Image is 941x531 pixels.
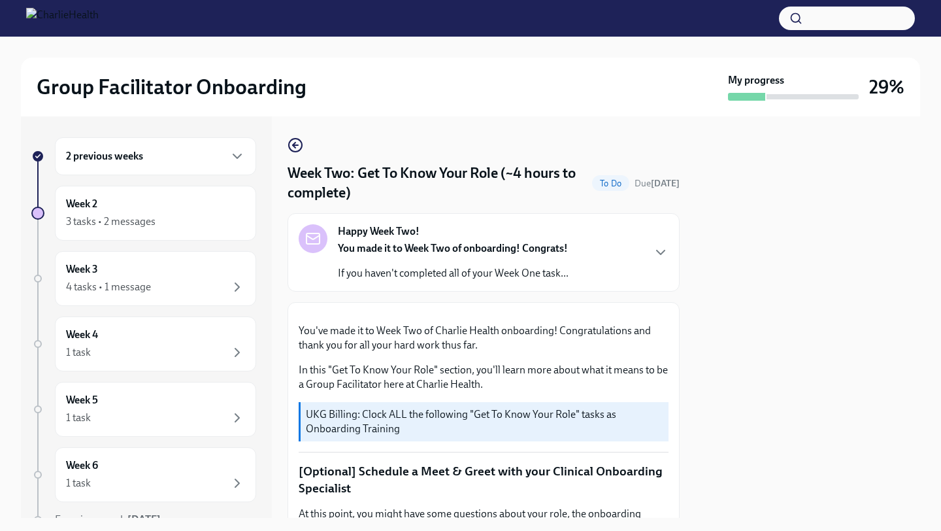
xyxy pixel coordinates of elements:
[26,8,99,29] img: CharlieHealth
[66,458,98,473] h6: Week 6
[31,447,256,502] a: Week 61 task
[338,224,420,239] strong: Happy Week Two!
[66,197,97,211] h6: Week 2
[66,214,156,229] div: 3 tasks • 2 messages
[728,73,784,88] strong: My progress
[31,382,256,437] a: Week 51 task
[31,186,256,241] a: Week 23 tasks • 2 messages
[635,177,680,190] span: August 18th, 2025 10:00
[31,317,256,371] a: Week 41 task
[592,179,629,188] span: To Do
[66,345,91,360] div: 1 task
[66,411,91,425] div: 1 task
[288,163,587,203] h4: Week Two: Get To Know Your Role (~4 hours to complete)
[66,280,151,294] div: 4 tasks • 1 message
[869,75,904,99] h3: 29%
[66,328,98,342] h6: Week 4
[338,242,568,254] strong: You made it to Week Two of onboarding! Congrats!
[66,393,98,407] h6: Week 5
[306,407,663,436] p: UKG Billing: Clock ALL the following "Get To Know Your Role" tasks as Onboarding Training
[651,178,680,189] strong: [DATE]
[37,74,306,100] h2: Group Facilitator Onboarding
[635,178,680,189] span: Due
[55,513,161,526] span: Experience ends
[299,363,669,392] p: In this "Get To Know Your Role" section, you'll learn more about what it means to be a Group Faci...
[127,513,161,526] strong: [DATE]
[66,262,98,277] h6: Week 3
[338,266,569,281] p: If you haven't completed all of your Week One task...
[55,137,256,175] div: 2 previous weeks
[66,149,143,163] h6: 2 previous weeks
[31,251,256,306] a: Week 34 tasks • 1 message
[299,463,669,496] p: [Optional] Schedule a Meet & Greet with your Clinical Onboarding Specialist
[66,476,91,490] div: 1 task
[299,324,669,352] p: You've made it to Week Two of Charlie Health onboarding! Congratulations and thank you for all yo...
